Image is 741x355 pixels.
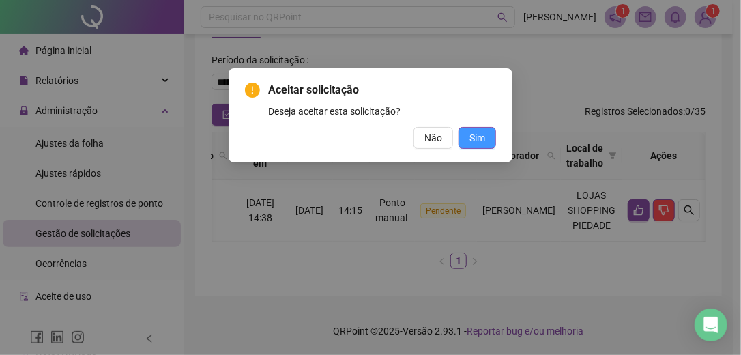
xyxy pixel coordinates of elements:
span: Não [424,130,442,145]
button: Não [413,127,453,149]
span: Sim [469,130,485,145]
button: Sim [459,127,496,149]
span: exclamation-circle [245,83,260,98]
span: Aceitar solicitação [268,82,496,98]
div: Deseja aceitar esta solicitação? [268,104,496,119]
div: Open Intercom Messenger [695,309,727,341]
